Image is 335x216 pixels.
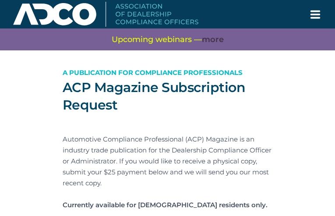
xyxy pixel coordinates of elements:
p: Automotive Compliance Professional (ACP) Magazine is an industry trade publication for the Dealer... [63,134,273,188]
img: Association of Dealership Compliance Officers logo [13,2,198,26]
p: A publication for Compliance Professionals [63,67,273,78]
a: more [202,34,224,45]
strong: Currently available for [DEMOGRAPHIC_DATA] residents only. [63,201,268,209]
span: Upcoming webinars — [112,34,224,45]
h1: ACP Magazine Subscription Request [63,79,273,114]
